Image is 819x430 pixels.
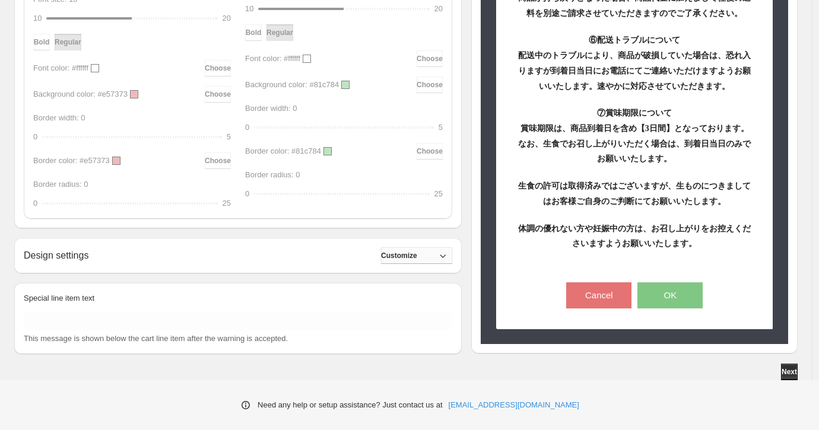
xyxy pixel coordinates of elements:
[518,51,751,90] span: 配送中のトラブルにより、商品が破損していた場合は、恐れ入りますが到着日当日にお電話にてご連絡いただけますようお願いいたします。速やかに対応させていただきます。
[24,250,88,261] h2: Design settings
[637,282,703,308] button: OK
[449,399,579,411] a: [EMAIL_ADDRESS][DOMAIN_NAME]
[781,364,798,380] button: Next
[782,367,797,377] span: Next
[520,124,749,133] span: 賞味期限は、商品到着日を含め【3日間】となっております。
[518,139,751,164] span: なお、生食でお召し上がりいただく場合は、到着日当日のみでお願いいたします。
[518,224,751,249] span: 体調の優れない方や妊娠中の方は、お召し上がりをお控えくださいますようお願いいたします。
[24,334,288,343] span: This message is shown below the cart line item after the warning is accepted.
[381,251,417,260] span: Customize
[518,182,751,206] span: 生食の許可は取得済みではございますが、生ものにつきましてはお客様ご自身のご判断にてお願いいたします。
[597,109,672,118] span: ⑦賞味期限について
[589,36,680,45] span: ⑥配送トラブルについて
[24,294,94,302] span: Special line item text
[566,282,631,308] button: Cancel
[381,247,452,264] button: Customize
